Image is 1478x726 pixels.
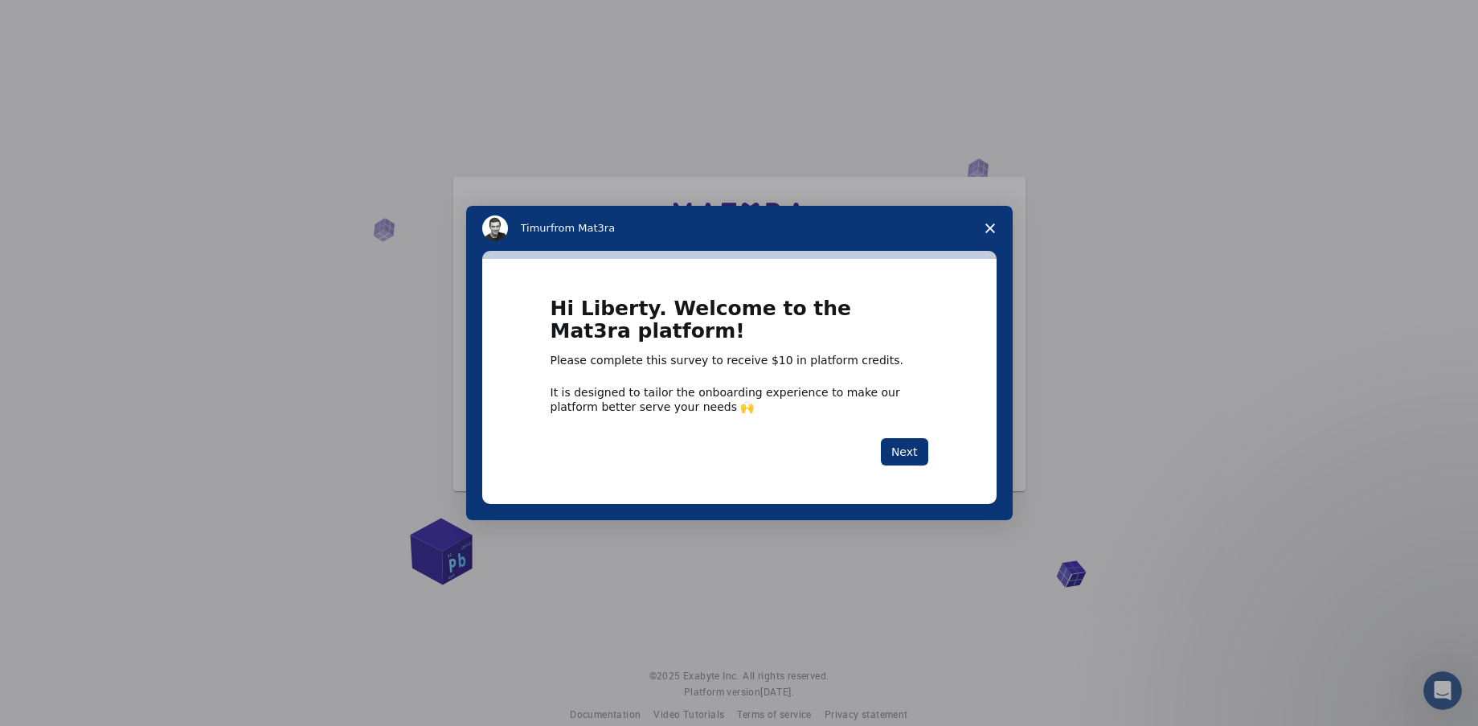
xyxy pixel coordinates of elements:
[482,215,508,241] img: Profile image for Timur
[551,353,928,369] div: Please complete this survey to receive $10 in platform credits.
[551,385,928,414] div: It is designed to tailor the onboarding experience to make our platform better serve your needs 🙌
[881,438,928,466] button: Next
[32,11,90,26] span: Support
[968,206,1013,251] span: Close survey
[551,297,928,353] h1: Hi Liberty. Welcome to the Mat3ra platform!
[551,222,615,234] span: from Mat3ra
[521,222,551,234] span: Timur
